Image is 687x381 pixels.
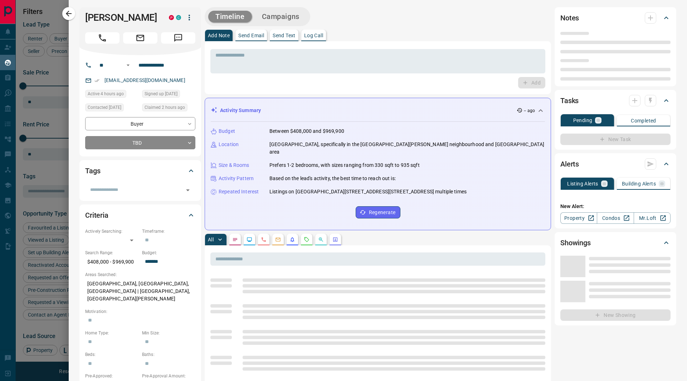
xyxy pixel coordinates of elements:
[85,162,195,179] div: Tags
[275,237,281,242] svg: Emails
[145,90,177,97] span: Signed up [DATE]
[255,11,307,23] button: Campaigns
[273,33,296,38] p: Send Text
[304,33,323,38] p: Log Call
[85,136,195,149] div: TBD
[560,155,671,173] div: Alerts
[142,373,195,379] p: Pre-Approval Amount:
[142,228,195,235] p: Timeframe:
[176,15,181,20] div: condos.ca
[85,32,120,44] span: Call
[289,237,295,242] svg: Listing Alerts
[219,141,239,148] p: Location
[85,256,138,268] p: $408,000 - $969,900
[85,12,158,23] h1: [PERSON_NAME]
[142,90,195,100] div: Wed May 31 2017
[567,181,598,186] p: Listing Alerts
[269,141,545,156] p: [GEOGRAPHIC_DATA], specifically in the [GEOGRAPHIC_DATA][PERSON_NAME] neighbourhood and [GEOGRAPH...
[219,175,254,182] p: Activity Pattern
[123,32,157,44] span: Email
[208,237,214,242] p: All
[597,212,634,224] a: Condos
[269,161,420,169] p: Prefers 1-2 bedrooms, with sizes ranging from 330 sqft to 935 sqft
[560,234,671,251] div: Showings
[85,250,138,256] p: Search Range:
[269,188,467,196] p: Listings on [GEOGRAPHIC_DATA][STREET_ADDRESS][STREET_ADDRESS] multiple times
[573,118,593,123] p: Pending
[88,90,124,97] span: Active 4 hours ago
[356,206,400,218] button: Regenerate
[94,78,99,83] svg: Email Verified
[85,165,100,177] h2: Tags
[238,33,264,38] p: Send Email
[318,237,324,242] svg: Opportunities
[145,104,185,111] span: Claimed 2 hours ago
[560,95,579,106] h2: Tasks
[85,271,195,278] p: Areas Searched:
[142,103,195,114] div: Tue Aug 12 2025
[560,12,579,24] h2: Notes
[560,9,671,26] div: Notes
[560,203,671,210] p: New Alert:
[219,161,249,169] p: Size & Rooms
[269,175,396,182] p: Based on the lead's activity, the best time to reach out is:
[269,127,344,135] p: Between $408,000 and $969,900
[560,158,579,170] h2: Alerts
[85,209,108,221] h2: Criteria
[142,250,195,256] p: Budget:
[560,92,671,109] div: Tasks
[85,207,195,224] div: Criteria
[219,188,259,196] p: Repeated Interest
[161,32,195,44] span: Message
[631,118,656,123] p: Completed
[85,103,138,114] div: Mon Mar 10 2025
[304,237,310,242] svg: Requests
[634,212,671,224] a: Mr.Loft
[332,237,338,242] svg: Agent Actions
[560,212,597,224] a: Property
[261,237,267,242] svg: Calls
[219,127,235,135] p: Budget
[524,107,535,114] p: -- ago
[142,330,195,336] p: Min Size:
[211,104,545,117] div: Activity Summary-- ago
[85,351,138,358] p: Beds:
[232,237,238,242] svg: Notes
[183,185,193,195] button: Open
[247,237,252,242] svg: Lead Browsing Activity
[124,61,132,69] button: Open
[85,330,138,336] p: Home Type:
[85,373,138,379] p: Pre-Approved:
[560,237,591,249] h2: Showings
[104,77,185,83] a: [EMAIL_ADDRESS][DOMAIN_NAME]
[169,15,174,20] div: property.ca
[85,228,138,235] p: Actively Searching:
[85,278,195,305] p: [GEOGRAPHIC_DATA], [GEOGRAPHIC_DATA], [GEOGRAPHIC_DATA] | [GEOGRAPHIC_DATA], [GEOGRAPHIC_DATA][PE...
[220,107,261,114] p: Activity Summary
[208,33,230,38] p: Add Note
[88,104,121,111] span: Contacted [DATE]
[622,181,656,186] p: Building Alerts
[85,117,195,130] div: Buyer
[85,308,195,315] p: Motivation:
[85,90,138,100] div: Tue Aug 12 2025
[208,11,252,23] button: Timeline
[142,351,195,358] p: Baths:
